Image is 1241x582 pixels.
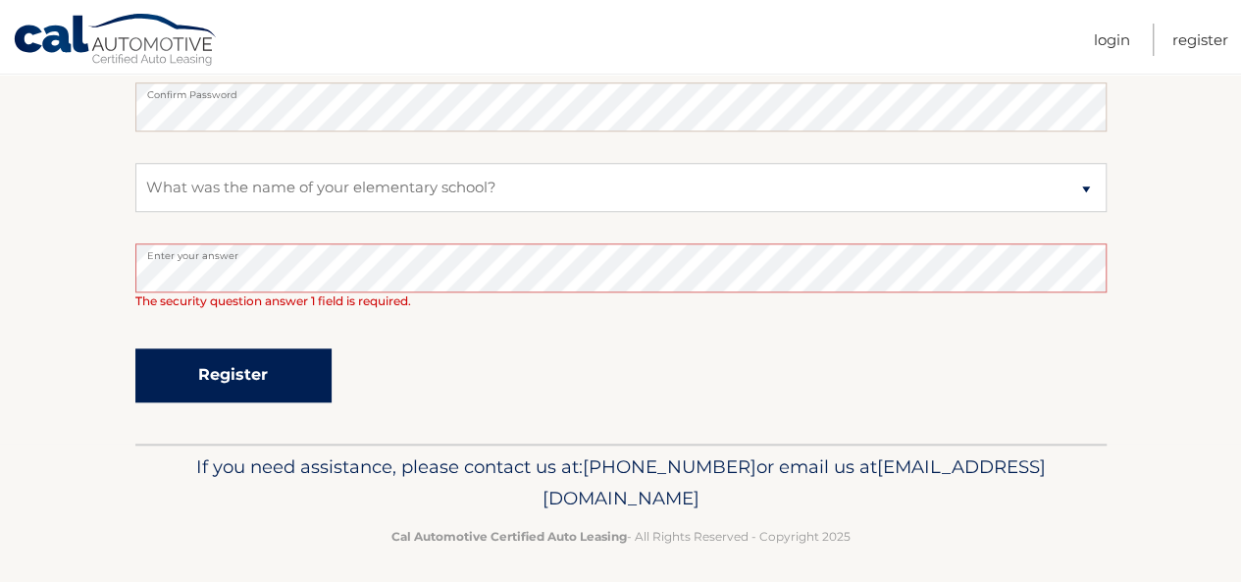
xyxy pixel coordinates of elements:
[1094,24,1130,56] a: Login
[391,529,627,544] strong: Cal Automotive Certified Auto Leasing
[583,455,756,478] span: [PHONE_NUMBER]
[148,526,1094,547] p: - All Rights Reserved - Copyright 2025
[13,13,219,70] a: Cal Automotive
[135,243,1107,259] label: Enter your answer
[135,348,332,402] button: Register
[148,451,1094,514] p: If you need assistance, please contact us at: or email us at
[135,82,1107,98] label: Confirm Password
[135,293,411,308] span: The security question answer 1 field is required.
[1172,24,1228,56] a: Register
